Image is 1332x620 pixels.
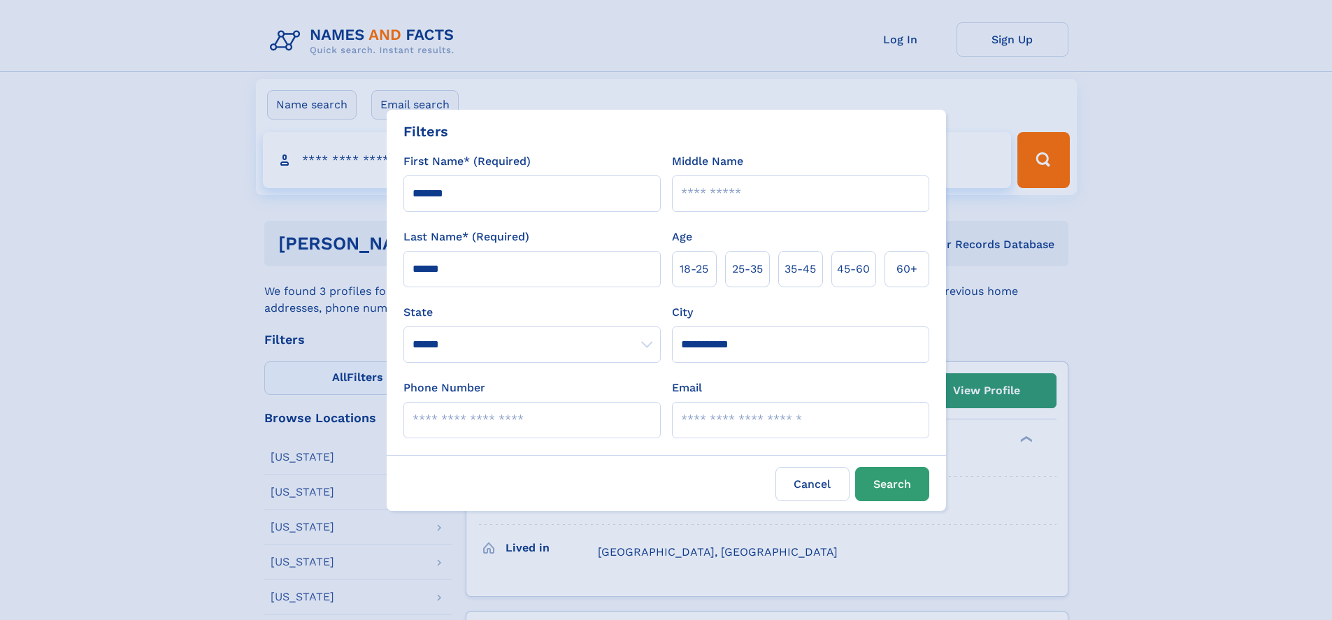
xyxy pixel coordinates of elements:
[403,153,531,170] label: First Name* (Required)
[855,467,929,501] button: Search
[837,261,870,277] span: 45‑60
[403,304,661,321] label: State
[403,229,529,245] label: Last Name* (Required)
[732,261,763,277] span: 25‑35
[672,229,692,245] label: Age
[672,153,743,170] label: Middle Name
[403,121,448,142] div: Filters
[785,261,816,277] span: 35‑45
[680,261,708,277] span: 18‑25
[896,261,917,277] span: 60+
[403,380,485,396] label: Phone Number
[672,304,693,321] label: City
[775,467,850,501] label: Cancel
[672,380,702,396] label: Email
